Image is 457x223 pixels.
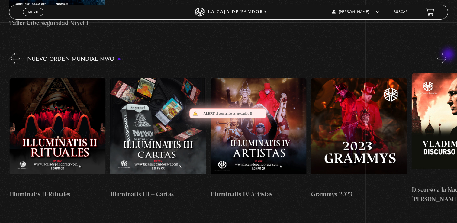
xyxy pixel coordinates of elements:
[211,189,307,199] h4: Illuminatis IV Artistas
[189,108,266,118] div: el contenido es protegido !!
[9,189,105,199] h4: Illuminatis II Rituales
[211,68,307,209] a: Illuminatis IV Artistas
[394,10,408,14] a: Buscar
[437,53,448,64] button: Next
[9,53,20,64] button: Previous
[110,189,206,199] h4: Illuminatis III – Cartas
[311,68,407,209] a: Grammys 2023
[9,68,105,209] a: Illuminatis II Rituales
[28,10,38,14] span: Menu
[9,18,105,28] h4: Taller Ciberseguridad Nivel I
[203,111,215,115] span: Alert:
[26,15,40,20] span: Cerrar
[27,57,121,62] h3: Nuevo Orden Mundial NWO
[426,8,434,16] a: View your shopping cart
[332,10,379,14] span: [PERSON_NAME]
[110,68,206,209] a: Illuminatis III – Cartas
[311,189,407,199] h4: Grammys 2023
